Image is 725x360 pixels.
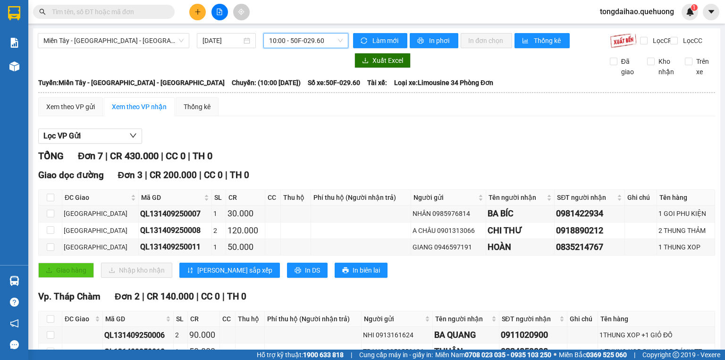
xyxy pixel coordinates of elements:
[43,130,81,142] span: Lọc VP Gửi
[465,351,551,359] strong: 0708 023 035 - 0935 103 250
[434,328,497,342] div: BA QUANG
[197,265,272,275] span: [PERSON_NAME] sắp xếp
[257,350,344,360] span: Hỗ trợ kỹ thuật:
[673,351,679,358] span: copyright
[362,57,369,65] span: download
[103,343,173,360] td: QL131409250010
[147,291,194,302] span: CR 140.000
[413,192,476,203] span: Người gửi
[692,4,696,11] span: 1
[265,190,281,206] th: CC
[216,9,223,15] span: file-add
[413,225,484,236] div: A CHÂU 0901313066
[557,192,615,203] span: SĐT người nhận
[617,56,641,77] span: Đã giao
[435,350,551,360] span: Miền Nam
[226,190,265,206] th: CR
[78,150,103,162] span: Đơn 7
[413,242,484,252] div: GIANG 0946597191
[303,351,344,359] strong: 1900 633 818
[555,206,625,222] td: 0981422934
[586,351,627,359] strong: 0369 525 060
[175,346,186,357] div: 1
[335,263,388,278] button: printerIn biên lai
[361,37,369,45] span: sync
[139,206,211,222] td: QL131409250007
[104,329,171,341] div: QL131409250006
[228,224,263,237] div: 120.000
[64,208,137,219] div: [GEOGRAPHIC_DATA]
[634,350,635,360] span: |
[703,4,719,20] button: caret-down
[65,314,93,324] span: ĐC Giao
[105,314,163,324] span: Mã GD
[9,61,19,71] img: warehouse-icon
[187,267,194,274] span: sort-ascending
[103,327,173,343] td: QL131409250006
[559,350,627,360] span: Miền Bắc
[212,190,227,206] th: SL
[204,170,223,180] span: CC 0
[707,8,716,16] span: caret-down
[213,242,225,252] div: 1
[142,291,144,302] span: |
[222,291,225,302] span: |
[228,207,263,220] div: 30.000
[10,298,19,307] span: question-circle
[691,4,698,11] sup: 1
[372,35,400,46] span: Làm mới
[38,150,64,162] span: TỔNG
[38,129,142,144] button: Lọc VP Gửi
[38,291,101,302] span: Vp. Tháp Chàm
[488,207,553,220] div: BA BÍC
[211,4,228,20] button: file-add
[196,291,199,302] span: |
[269,34,343,48] span: 10:00 - 50F-029.60
[184,102,211,112] div: Thống kê
[499,327,567,343] td: 0911020900
[101,263,172,278] button: downloadNhập kho nhận
[372,55,403,66] span: Xuất Excel
[599,330,713,340] div: 1THUNG XOP +1 GIỎ ĐỒ
[189,345,219,358] div: 50.000
[433,327,499,343] td: BA QUANG
[188,150,190,162] span: |
[599,346,713,357] div: 1 THUNG XOP DINH HOP BÁNH TT
[429,35,451,46] span: In phơi
[598,311,715,327] th: Tên hàng
[8,6,20,20] img: logo-vxr
[658,242,713,252] div: 1 THUNG XOP
[488,224,553,237] div: CHI THƯ
[175,330,186,340] div: 2
[118,170,143,180] span: Đơn 3
[502,314,557,324] span: SĐT người nhận
[179,263,280,278] button: sort-ascending[PERSON_NAME] sắp xếp
[555,223,625,239] td: 0918890212
[220,311,235,327] th: CC
[554,353,556,357] span: ⚪️
[64,225,137,236] div: [GEOGRAPHIC_DATA]
[514,33,570,48] button: bar-chartThống kê
[489,192,545,203] span: Tên người nhận
[281,190,311,206] th: Thu hộ
[311,190,412,206] th: Phí thu hộ (Người nhận trả)
[104,346,171,358] div: QL131409250010
[265,311,362,327] th: Phí thu hộ (Người nhận trả)
[555,239,625,256] td: 0835214767
[199,170,202,180] span: |
[434,345,497,358] div: THUÂN
[213,225,225,236] div: 2
[236,311,265,327] th: Thu hộ
[657,190,715,206] th: Tên hàng
[649,35,674,46] span: Lọc CR
[129,132,137,139] span: down
[110,150,159,162] span: CR 430.000
[188,311,220,327] th: CR
[658,208,713,219] div: 1 GOI PHU KIỆN
[233,4,250,20] button: aim
[112,102,167,112] div: Xem theo VP nhận
[189,4,206,20] button: plus
[105,150,108,162] span: |
[567,311,598,327] th: Ghi chú
[38,79,225,86] b: Tuyến: Miền Tây - [GEOGRAPHIC_DATA] - [GEOGRAPHIC_DATA]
